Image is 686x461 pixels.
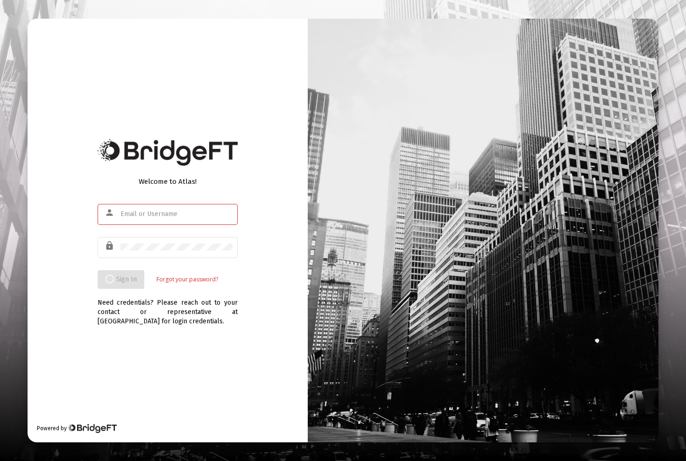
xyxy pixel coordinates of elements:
[98,139,238,166] img: Bridge Financial Technology Logo
[98,177,238,186] div: Welcome to Atlas!
[156,275,218,284] a: Forgot your password?
[105,207,116,218] mat-icon: person
[68,424,117,433] img: Bridge Financial Technology Logo
[98,270,144,289] button: Sign In
[37,424,117,433] div: Powered by
[105,275,137,283] span: Sign In
[98,289,238,326] div: Need credentials? Please reach out to your contact or representative at [GEOGRAPHIC_DATA] for log...
[105,240,116,251] mat-icon: lock
[120,210,233,218] input: Email or Username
